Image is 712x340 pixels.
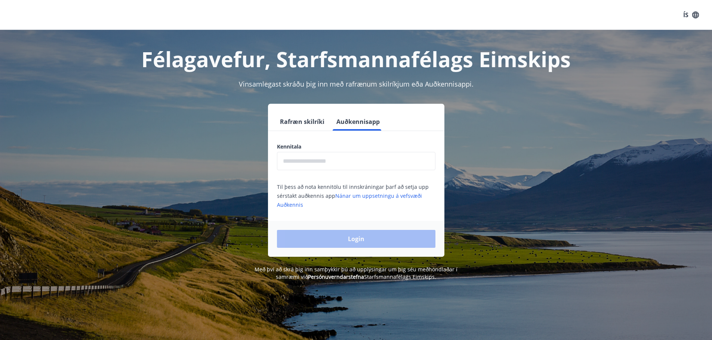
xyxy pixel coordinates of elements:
[96,45,616,73] h1: Félagavefur, Starfsmannafélags Eimskips
[277,183,429,208] span: Til þess að nota kennitölu til innskráningar þarf að setja upp sérstakt auðkennis app
[308,273,364,280] a: Persónuverndarstefna
[277,143,435,150] label: Kennitala
[277,113,327,131] button: Rafræn skilríki
[277,192,422,208] a: Nánar um uppsetningu á vefsvæði Auðkennis
[239,79,474,88] span: Vinsamlegast skráðu þig inn með rafrænum skilríkjum eða Auðkennisappi.
[333,113,383,131] button: Auðkennisapp
[255,266,457,280] span: Með því að skrá þig inn samþykkir þú að upplýsingar um þig séu meðhöndlaðar í samræmi við Starfsm...
[679,8,703,22] button: ÍS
